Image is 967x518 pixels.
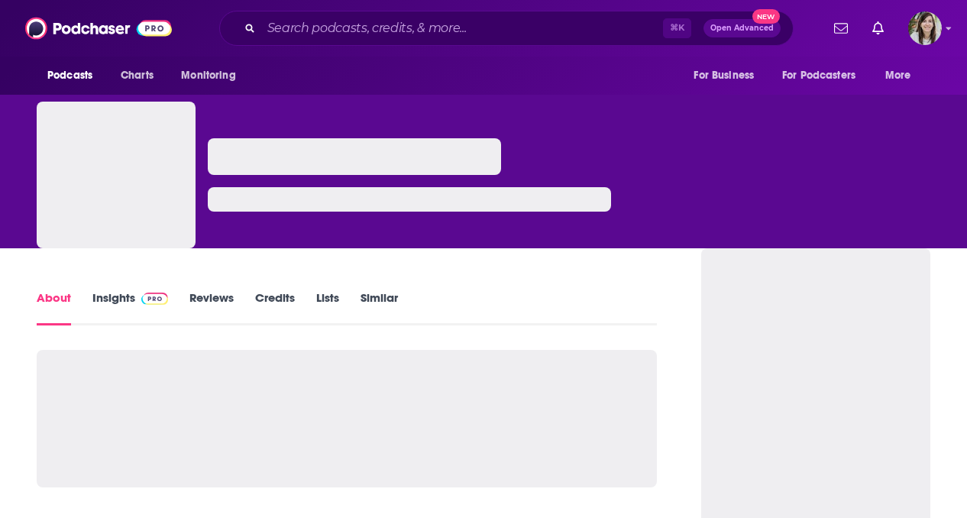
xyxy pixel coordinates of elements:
button: open menu [37,61,112,90]
a: Lists [316,290,339,325]
span: Logged in as devinandrade [908,11,942,45]
span: Monitoring [181,65,235,86]
span: New [752,9,780,24]
div: Search podcasts, credits, & more... [219,11,794,46]
button: open menu [170,61,255,90]
a: Show notifications dropdown [828,15,854,41]
span: Open Advanced [710,24,774,32]
a: Charts [111,61,163,90]
a: Reviews [189,290,234,325]
span: ⌘ K [663,18,691,38]
span: Charts [121,65,154,86]
a: Similar [361,290,398,325]
a: InsightsPodchaser Pro [92,290,168,325]
span: For Podcasters [782,65,855,86]
span: For Business [694,65,754,86]
img: Podchaser Pro [141,293,168,305]
a: About [37,290,71,325]
button: open menu [875,61,930,90]
img: Podchaser - Follow, Share and Rate Podcasts [25,14,172,43]
input: Search podcasts, credits, & more... [261,16,663,40]
button: Show profile menu [908,11,942,45]
span: More [885,65,911,86]
button: open menu [772,61,878,90]
button: Open AdvancedNew [703,19,781,37]
span: Podcasts [47,65,92,86]
button: open menu [683,61,773,90]
a: Credits [255,290,295,325]
img: User Profile [908,11,942,45]
a: Show notifications dropdown [866,15,890,41]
